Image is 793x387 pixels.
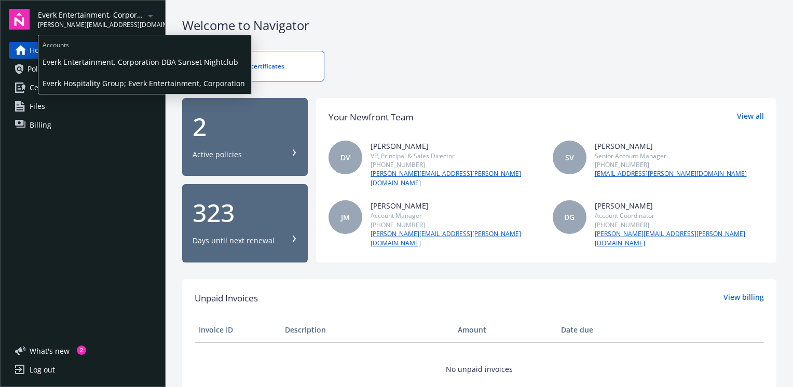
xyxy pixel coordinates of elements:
div: Senior Account Manager [595,151,747,160]
span: Files [30,98,45,115]
a: View billing [723,292,764,305]
button: What's new2 [9,345,86,356]
span: JM [341,212,350,223]
th: Date due [557,317,643,342]
span: Everk Hospitality Group; Everk Entertainment, Corporation [43,73,247,94]
div: [PHONE_NUMBER] [595,220,764,229]
div: [PERSON_NAME] [595,141,747,151]
button: 2Active policies [182,98,308,176]
div: Log out [30,362,55,378]
div: [PHONE_NUMBER] [595,160,747,169]
a: [PERSON_NAME][EMAIL_ADDRESS][PERSON_NAME][DOMAIN_NAME] [371,229,540,248]
a: Home [9,42,157,59]
span: DV [340,152,350,163]
a: [PERSON_NAME][EMAIL_ADDRESS][PERSON_NAME][DOMAIN_NAME] [371,169,540,188]
div: Active policies [193,149,242,160]
a: Billing [9,117,157,133]
a: View certificates [182,51,324,81]
a: Certificates [9,79,157,96]
div: 2 [77,345,86,355]
th: Description [281,317,453,342]
div: 323 [193,200,297,225]
span: [PERSON_NAME][EMAIL_ADDRESS][DOMAIN_NAME] [38,20,144,30]
span: Everk Entertainment, Corporation DBA Sunset Nightclub [43,51,247,73]
div: [PHONE_NUMBER] [371,220,540,229]
a: View all [737,110,764,124]
a: Policies [9,61,157,77]
div: [PERSON_NAME] [595,200,764,211]
span: Policies [28,61,53,77]
div: VP, Principal & Sales Director [371,151,540,160]
button: Everk Entertainment, Corporation DBA Sunset Nightclub[PERSON_NAME][EMAIL_ADDRESS][DOMAIN_NAME]arr... [38,9,157,30]
div: Welcome to Navigator [182,17,776,34]
img: navigator-logo.svg [9,9,30,30]
a: [PERSON_NAME][EMAIL_ADDRESS][PERSON_NAME][DOMAIN_NAME] [595,229,764,248]
div: [PHONE_NUMBER] [371,160,540,169]
span: Accounts [38,35,251,51]
div: [PERSON_NAME] [371,141,540,151]
th: Invoice ID [195,317,281,342]
span: Home [30,42,50,59]
th: Amount [454,317,557,342]
div: Your Newfront Team [329,110,414,124]
a: arrowDropDown [144,9,157,22]
button: 323Days until next renewal [182,184,308,262]
div: Days until next renewal [193,236,275,246]
span: Billing [30,117,51,133]
div: Account Coordinator [595,211,764,220]
span: DG [564,212,575,223]
span: Unpaid Invoices [195,292,258,305]
span: SV [565,152,574,163]
a: [EMAIL_ADDRESS][PERSON_NAME][DOMAIN_NAME] [595,169,747,178]
span: Certificates [30,79,69,96]
a: Files [9,98,157,115]
span: What ' s new [30,345,70,356]
div: Account Manager [371,211,540,220]
div: [PERSON_NAME] [371,200,540,211]
div: View certificates [203,62,303,71]
span: Everk Entertainment, Corporation DBA Sunset Nightclub [38,9,144,20]
div: 2 [193,114,297,139]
